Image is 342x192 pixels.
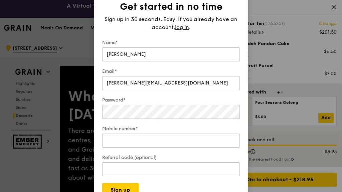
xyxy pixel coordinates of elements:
h1: Get started in no time [102,1,240,13]
span: Sign up in 30 seconds. Easy. If you already have an account, [105,16,237,30]
label: Mobile number* [102,126,240,132]
label: Name* [102,39,240,46]
label: Referral code (optional) [102,154,240,161]
label: Email* [102,68,240,75]
span: . [189,24,190,30]
label: Password* [102,97,240,104]
span: log in [175,23,189,31]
